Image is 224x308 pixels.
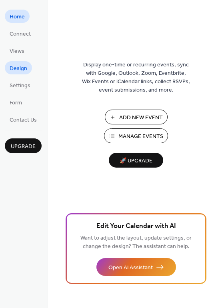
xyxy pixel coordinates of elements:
a: Contact Us [5,113,42,126]
span: Manage Events [118,132,163,141]
span: Want to adjust the layout, update settings, or change the design? The assistant can help. [80,233,192,252]
span: Design [10,64,27,73]
a: Views [5,44,29,57]
button: Manage Events [104,128,168,143]
button: Add New Event [105,110,168,124]
span: Open AI Assistant [108,264,153,272]
a: Home [5,10,30,23]
span: 🚀 Upgrade [114,156,158,166]
a: Connect [5,27,36,40]
span: Display one-time or recurring events, sync with Google, Outlook, Zoom, Eventbrite, Wix Events or ... [82,61,190,94]
span: Edit Your Calendar with AI [96,221,176,232]
span: Connect [10,30,31,38]
span: Views [10,47,24,56]
span: Add New Event [119,114,163,122]
span: Form [10,99,22,107]
a: Form [5,96,27,109]
a: Design [5,61,32,74]
button: 🚀 Upgrade [109,153,163,168]
button: Open AI Assistant [96,258,176,276]
button: Upgrade [5,138,42,153]
span: Settings [10,82,30,90]
a: Settings [5,78,35,92]
span: Contact Us [10,116,37,124]
span: Upgrade [11,142,36,151]
span: Home [10,13,25,21]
